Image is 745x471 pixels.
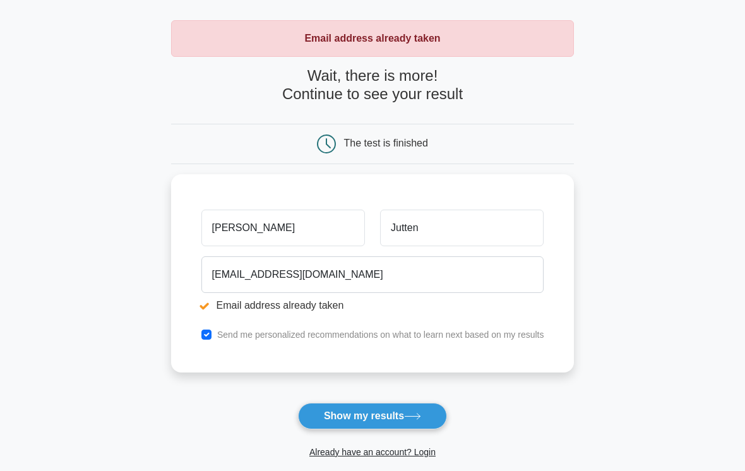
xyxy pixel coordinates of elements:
[298,403,447,429] button: Show my results
[201,298,544,313] li: Email address already taken
[344,138,428,148] div: The test is finished
[171,67,575,103] h4: Wait, there is more! Continue to see your result
[304,33,440,44] strong: Email address already taken
[217,330,544,340] label: Send me personalized recommendations on what to learn next based on my results
[380,210,544,246] input: Last name
[201,256,544,293] input: Email
[309,447,436,457] a: Already have an account? Login
[201,210,365,246] input: First name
